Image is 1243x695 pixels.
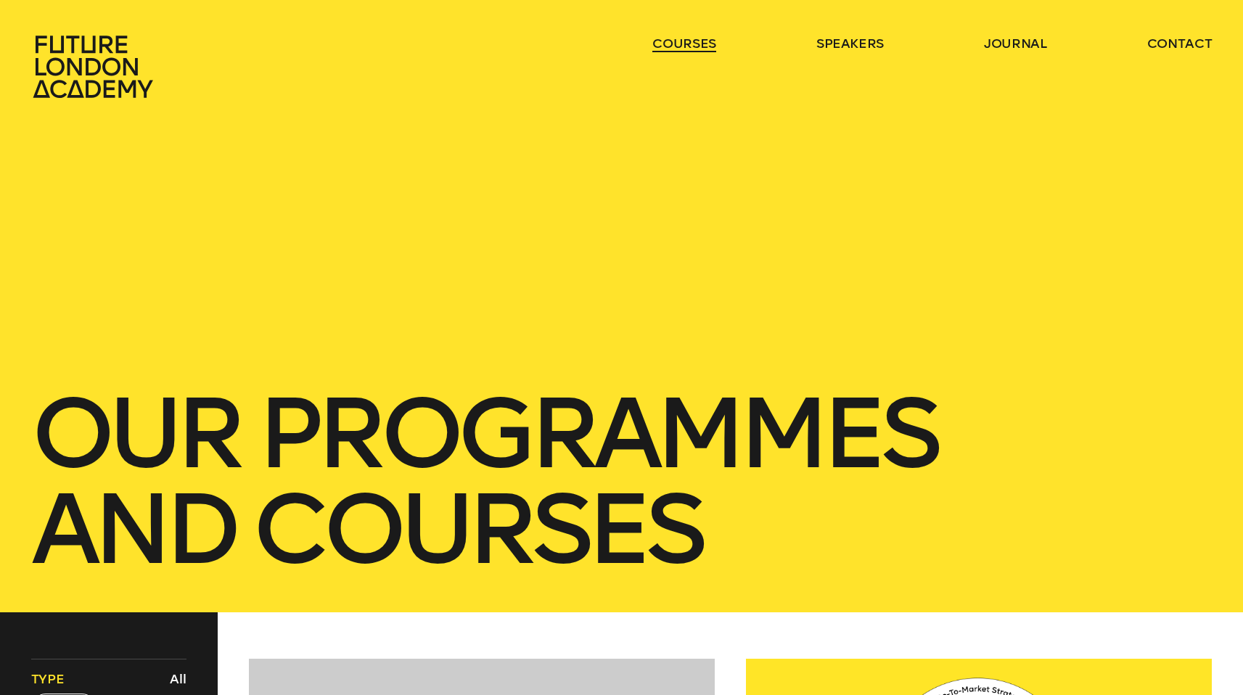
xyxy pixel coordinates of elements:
[652,35,716,52] a: courses
[984,35,1047,52] a: journal
[1147,35,1213,52] a: contact
[31,386,1212,577] h1: our Programmes and courses
[166,667,190,691] button: All
[31,670,65,688] span: Type
[816,35,884,52] a: speakers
